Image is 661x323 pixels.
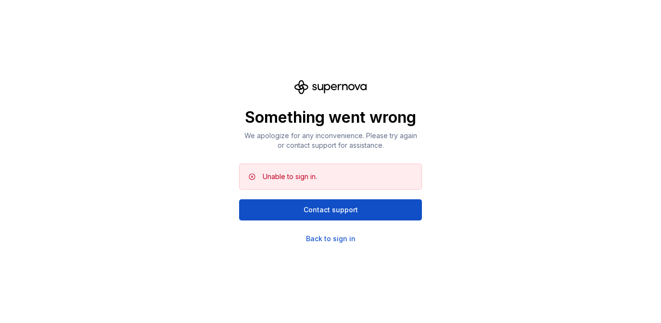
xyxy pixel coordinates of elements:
[306,234,356,244] a: Back to sign in
[263,172,317,181] div: Unable to sign in.
[239,199,422,220] button: Contact support
[239,108,422,127] p: Something went wrong
[304,205,358,215] span: Contact support
[239,131,422,150] p: We apologize for any inconvenience. Please try again or contact support for assistance.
